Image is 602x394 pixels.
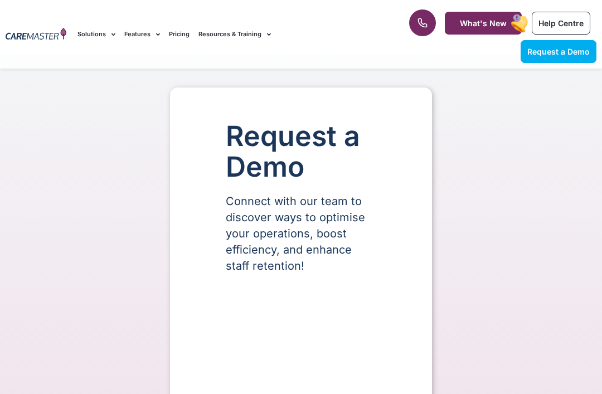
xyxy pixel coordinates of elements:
img: CareMaster Logo [6,28,66,41]
span: What's New [460,18,507,28]
a: Pricing [169,16,190,53]
span: Help Centre [538,18,584,28]
a: Features [124,16,160,53]
p: Connect with our team to discover ways to optimise your operations, boost efficiency, and enhance... [226,193,376,274]
nav: Menu [77,16,383,53]
a: What's New [445,12,522,35]
a: Resources & Training [198,16,271,53]
a: Request a Demo [521,40,596,63]
a: Solutions [77,16,115,53]
h1: Request a Demo [226,121,376,182]
span: Request a Demo [527,47,590,56]
a: Help Centre [532,12,590,35]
